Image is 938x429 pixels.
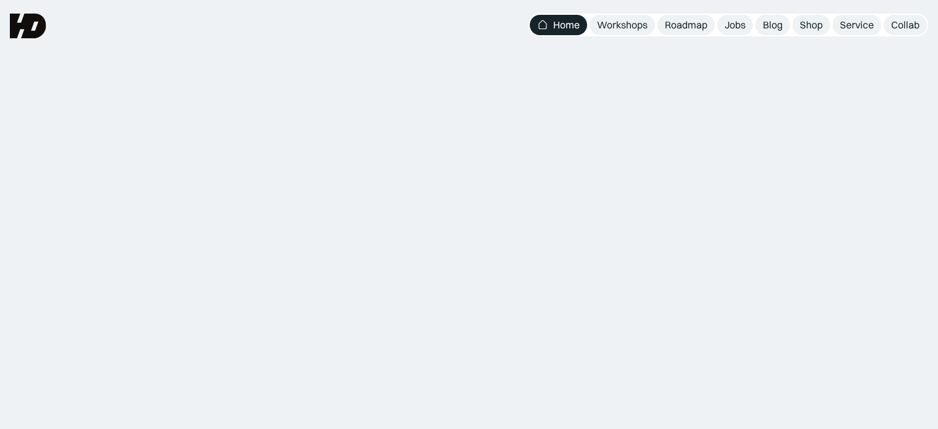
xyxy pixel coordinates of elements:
[657,15,715,35] a: Roadmap
[530,15,587,35] a: Home
[553,19,580,31] div: Home
[792,15,830,35] a: Shop
[597,19,648,31] div: Workshops
[590,15,655,35] a: Workshops
[833,15,881,35] a: Service
[891,19,919,31] div: Collab
[725,19,746,31] div: Jobs
[884,15,927,35] a: Collab
[840,19,874,31] div: Service
[755,15,790,35] a: Blog
[665,19,707,31] div: Roadmap
[763,19,783,31] div: Blog
[717,15,753,35] a: Jobs
[800,19,823,31] div: Shop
